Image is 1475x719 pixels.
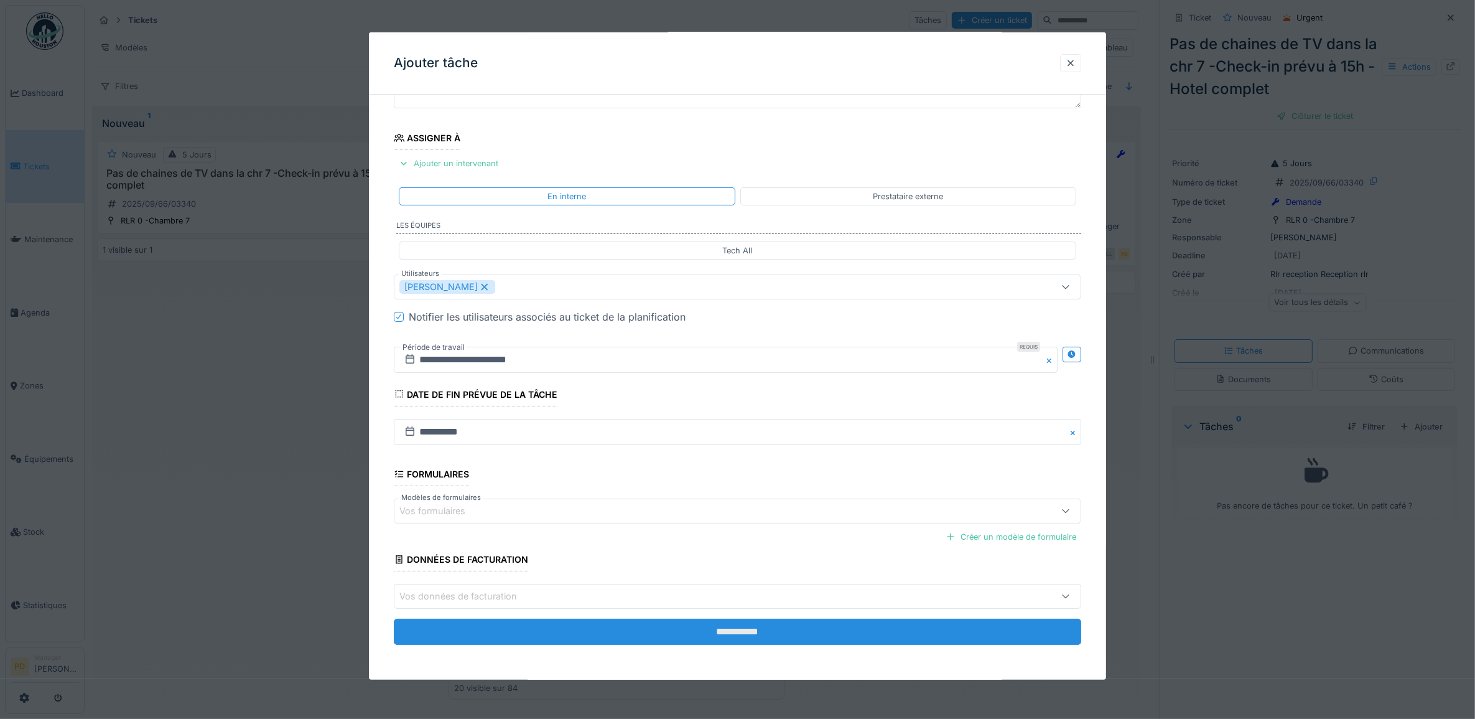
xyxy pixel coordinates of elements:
div: Assigner à [394,129,461,150]
label: Les équipes [396,220,1082,234]
button: Close [1044,347,1058,373]
div: Date de fin prévue de la tâche [394,385,558,406]
div: Créer un modèle de formulaire [941,529,1081,545]
div: Vos formulaires [399,504,483,518]
label: Utilisateurs [399,268,442,279]
div: Notifier les utilisateurs associés au ticket de la planification [409,309,686,324]
div: Tech All [723,245,753,256]
button: Close [1068,419,1081,445]
div: Prestataire externe [873,190,943,202]
div: Vos données de facturation [399,590,534,603]
div: Formulaires [394,465,470,486]
label: Modèles de formulaires [399,492,483,503]
div: En interne [547,190,586,202]
div: Ajouter un intervenant [394,155,503,172]
div: Données de facturation [394,550,529,571]
div: Requis [1017,342,1040,352]
label: Période de travail [401,341,466,354]
h3: Ajouter tâche [394,55,478,71]
div: [PERSON_NAME] [399,280,495,294]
